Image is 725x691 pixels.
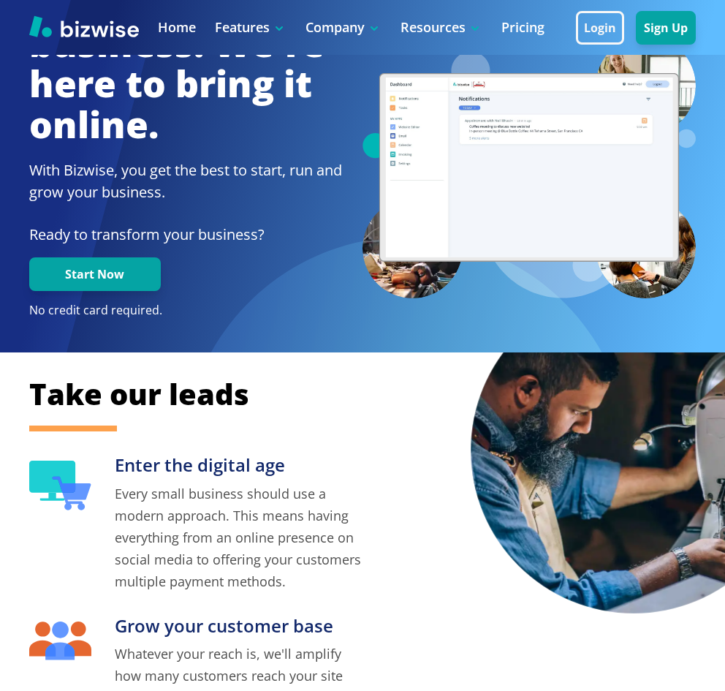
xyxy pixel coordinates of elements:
p: Company [305,18,382,37]
h2: Take our leads [29,374,696,414]
img: Enter the digital age Icon [29,461,91,510]
a: Home [158,18,196,37]
p: Ready to transform your business? [29,224,362,246]
a: Start Now [29,268,161,282]
button: Sign Up [636,11,696,45]
img: Bizwise Logo [29,15,139,37]
h3: Grow your customer base [115,614,362,638]
h3: Enter the digital age [115,453,362,477]
a: Sign Up [636,21,696,35]
p: Resources [401,18,482,37]
a: Pricing [501,18,544,37]
a: Login [576,21,636,35]
img: Grow your customer base Icon [29,622,91,661]
button: Login [576,11,624,45]
p: Every small business should use a modern approach. This means having everything from an online pr... [115,483,362,592]
p: Features [215,18,286,37]
h2: With Bizwise, you get the best to start, run and grow your business. [29,159,362,203]
button: Start Now [29,257,161,291]
p: No credit card required. [29,303,362,319]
